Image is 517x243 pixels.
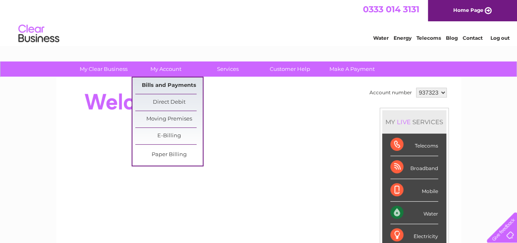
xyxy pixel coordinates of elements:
[390,156,438,179] div: Broadband
[132,61,199,77] a: My Account
[194,61,262,77] a: Services
[135,94,203,111] a: Direct Debit
[382,110,446,134] div: MY SERVICES
[135,147,203,163] a: Paper Billing
[66,5,452,40] div: Clear Business is a trading name of Verastar Limited (registered in [GEOGRAPHIC_DATA] No. 3667643...
[394,35,412,41] a: Energy
[390,179,438,202] div: Mobile
[318,61,386,77] a: Make A Payment
[390,202,438,224] div: Water
[135,111,203,127] a: Moving Premises
[490,35,509,41] a: Log out
[363,4,419,14] a: 0333 014 3131
[395,118,412,126] div: LIVE
[416,35,441,41] a: Telecoms
[18,21,60,46] img: logo.png
[256,61,324,77] a: Customer Help
[373,35,389,41] a: Water
[390,134,438,156] div: Telecoms
[135,128,203,144] a: E-Billing
[135,77,203,94] a: Bills and Payments
[367,86,414,100] td: Account number
[70,61,137,77] a: My Clear Business
[463,35,483,41] a: Contact
[446,35,458,41] a: Blog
